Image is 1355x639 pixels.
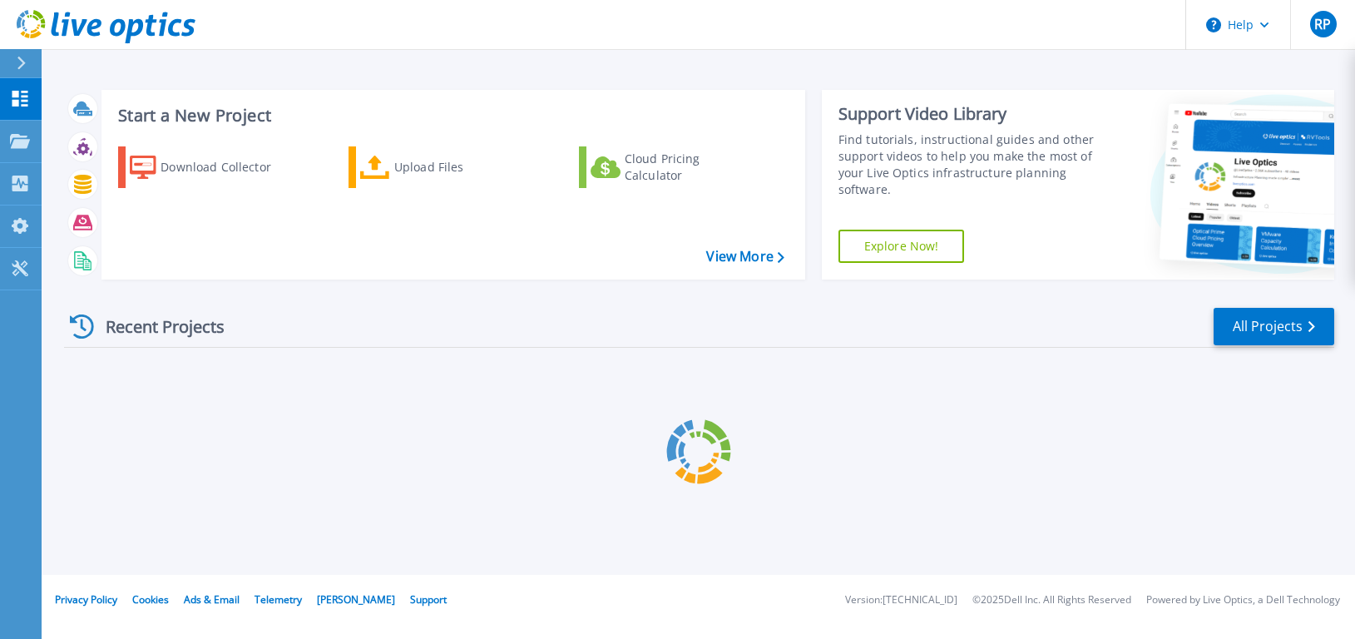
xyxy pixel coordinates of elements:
[838,131,1097,198] div: Find tutorials, instructional guides and other support videos to help you make the most of your L...
[1146,595,1340,606] li: Powered by Live Optics, a Dell Technology
[317,592,395,607] a: [PERSON_NAME]
[1314,17,1331,31] span: RP
[118,146,304,188] a: Download Collector
[972,595,1131,606] li: © 2025 Dell Inc. All Rights Reserved
[838,230,965,263] a: Explore Now!
[394,151,527,184] div: Upload Files
[838,103,1097,125] div: Support Video Library
[132,592,169,607] a: Cookies
[55,592,117,607] a: Privacy Policy
[118,106,784,125] h3: Start a New Project
[579,146,764,188] a: Cloud Pricing Calculator
[1214,308,1334,345] a: All Projects
[706,249,784,265] a: View More
[410,592,447,607] a: Support
[184,592,240,607] a: Ads & Email
[64,306,247,347] div: Recent Projects
[255,592,302,607] a: Telemetry
[845,595,957,606] li: Version: [TECHNICAL_ID]
[625,151,758,184] div: Cloud Pricing Calculator
[161,151,294,184] div: Download Collector
[349,146,534,188] a: Upload Files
